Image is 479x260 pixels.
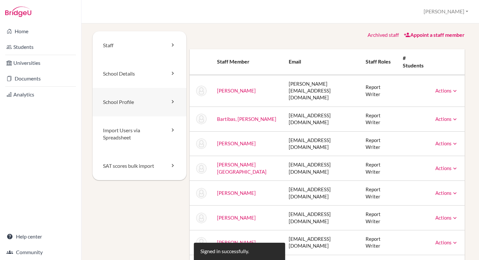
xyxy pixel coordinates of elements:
div: Signed in successfully. [200,248,249,255]
a: [PERSON_NAME] [217,140,256,146]
td: [PERSON_NAME][EMAIL_ADDRESS][DOMAIN_NAME] [283,75,360,107]
td: Report Writer [360,131,398,156]
td: [EMAIL_ADDRESS][DOMAIN_NAME] [283,107,360,131]
a: [PERSON_NAME] [217,88,256,94]
a: Actions [435,116,458,122]
img: Erin Mills [196,188,207,198]
a: Actions [435,88,458,94]
a: Appoint a staff member [404,32,465,38]
th: Staff roles [360,49,398,75]
a: Actions [435,165,458,171]
a: Students [1,40,80,53]
td: Report Writer [360,206,398,230]
img: Bridge-U [5,7,31,17]
img: Maritte Moskovics [196,213,207,223]
a: Staff [93,31,186,60]
a: Actions [435,190,458,196]
img: Dominica Lena [196,163,207,174]
td: [EMAIL_ADDRESS][DOMAIN_NAME] [283,131,360,156]
a: Universities [1,56,80,69]
a: [PERSON_NAME] [217,239,256,245]
td: Report Writer [360,107,398,131]
a: School Details [93,60,186,88]
a: Actions [435,215,458,221]
img: Emiliano Bartibas [196,114,207,124]
a: Actions [435,239,458,245]
a: Help center [1,230,80,243]
a: [PERSON_NAME][GEOGRAPHIC_DATA] [217,162,267,174]
a: Import Users via Spreadsheet [93,116,186,152]
td: Report Writer [360,156,398,181]
img: Carla Silva [196,237,207,248]
a: Actions [435,140,458,146]
td: [EMAIL_ADDRESS][DOMAIN_NAME] [283,230,360,255]
a: Bartibas, [PERSON_NAME] [217,116,276,122]
img: Adriana Añon [196,86,207,96]
a: Analytics [1,88,80,101]
td: Report Writer [360,75,398,107]
a: Archived staff [368,32,399,38]
a: School Profile [93,88,186,116]
td: [EMAIL_ADDRESS][DOMAIN_NAME] [283,181,360,206]
th: Staff member [212,49,283,75]
th: Email [283,49,360,75]
td: Report Writer [360,230,398,255]
button: [PERSON_NAME] [421,6,471,18]
th: # students [398,49,430,75]
a: Home [1,25,80,38]
a: Documents [1,72,80,85]
a: [PERSON_NAME] [217,190,256,196]
td: [EMAIL_ADDRESS][DOMAIN_NAME] [283,156,360,181]
a: SAT scores bulk import [93,152,186,180]
td: [EMAIL_ADDRESS][DOMAIN_NAME] [283,206,360,230]
img: Javier Cadenas [196,138,207,149]
td: Report Writer [360,181,398,206]
a: [PERSON_NAME] [217,215,256,221]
